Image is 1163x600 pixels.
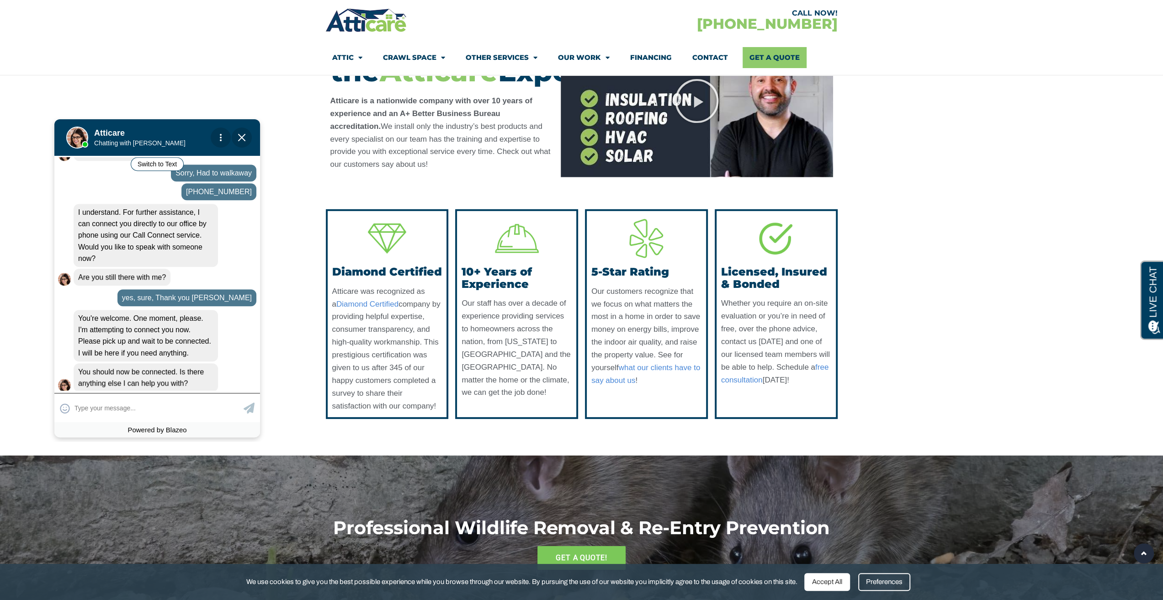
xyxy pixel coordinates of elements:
[591,285,701,387] p: Our customers recognize that we focus on what matters the most in a home in order to save money o...
[26,281,192,299] input: Type your message...
[721,266,831,290] h3: Licensed, Insured & Bonded
[383,47,445,68] a: Crawl Space
[721,363,828,384] a: free consultation
[90,117,218,154] div: Atticare
[674,78,720,124] div: Play Video
[336,300,398,308] a: Diamond Certified
[25,246,169,274] div: You should now be connected. Is there anything else I can help you with?
[49,117,274,442] iframe: Chat Window
[330,122,551,169] span: We install only the industry’s best products and every specialist on our team has the training an...
[332,47,830,68] nav: Menu
[246,576,797,588] span: We use cookies to give you the best possible experience while you browse through our website. By ...
[332,285,442,413] p: Atticare was recognized as a company by providing helpful expertise, consumer transparency, and h...
[330,96,551,169] b: Atticare is a nationwide company with over 10 years of experience and an A+ Better Business Burea...
[5,305,211,320] div: Powered by Blazeo
[692,47,728,68] a: Contact
[466,47,537,68] a: Other Services
[9,261,22,274] img: Live Agent
[25,192,169,244] div: You're welcome. One moment, please. I'm attempting to connect you now. Please pick up and wait to...
[11,286,21,296] span: Select Emoticon
[462,266,572,290] h3: 10+ Years of Experience
[630,47,671,68] a: Financing
[858,573,910,591] div: Preferences
[333,516,830,539] b: Professional Wildlife Removal & Re-Entry Prevention
[330,31,552,85] h3: About the Experience
[332,47,362,68] a: Attic
[462,297,572,399] p: Our staff has over a decade of experience providing services to homeowners across the nation, fro...
[5,276,211,305] div: Type your response and press Return or Send
[721,297,831,386] p: Whether you require an on-site evaluation or you’re in need of free, over the phone advice, conta...
[581,10,837,17] div: CALL NOW!
[332,266,442,278] h3: Diamond Certified
[69,172,207,189] div: yes, sure, Thank you [PERSON_NAME]
[591,363,700,385] a: what our clients have to say about us
[537,546,626,570] a: GET A QUOTE!
[22,7,74,19] span: Opens a chat window
[558,47,609,68] a: Our Work
[556,551,607,565] span: GET A QUOTE!
[591,266,701,278] h3: 5-Star Rating
[743,47,807,68] a: Get A Quote
[804,573,850,591] div: Accept All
